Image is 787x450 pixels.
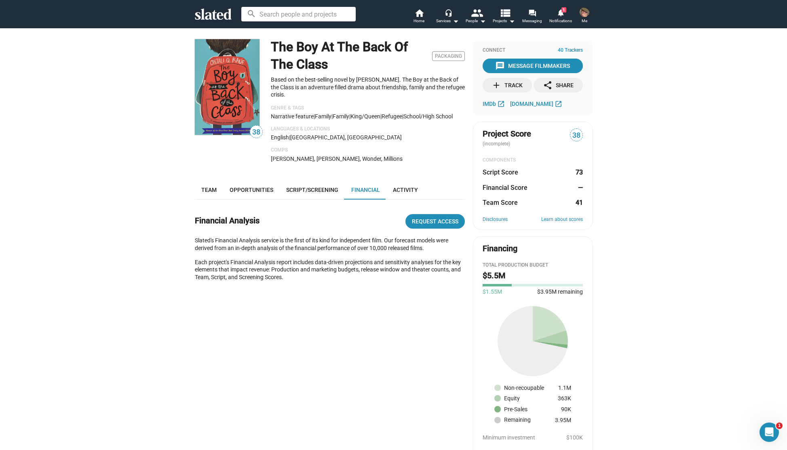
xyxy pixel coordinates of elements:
[351,187,380,193] span: Financial
[493,16,515,26] span: Projects
[331,113,333,120] span: |
[483,262,583,269] div: Total Production budget
[510,99,564,109] a: [DOMAIN_NAME]
[504,406,532,413] span: Pre-Sales
[223,180,280,200] a: Opportunities
[315,113,331,120] span: Family
[543,78,574,93] div: Share
[492,80,501,90] mat-icon: add
[558,395,571,402] span: 363K
[349,113,350,120] span: |
[386,180,424,200] a: Activity
[412,214,458,229] span: Request Access
[575,198,583,207] dd: 41
[483,47,583,54] div: Connect
[432,51,465,61] span: Packaging
[271,38,429,73] h1: The Boy At The Back Of The Class
[504,416,536,424] span: Remaining
[230,187,273,193] span: Opportunities
[451,16,460,26] mat-icon: arrow_drop_down
[518,8,546,26] a: Messaging
[393,187,418,193] span: Activity
[537,288,583,295] span: $3.95M remaining
[543,80,553,90] mat-icon: share
[497,100,505,107] mat-icon: open_in_new
[483,168,518,177] dt: Script Score
[271,155,465,163] p: [PERSON_NAME], [PERSON_NAME], Wonder, Millions
[405,8,433,26] a: Home
[575,183,583,192] dd: —
[760,423,779,442] iframe: Intercom live chat
[350,113,380,120] span: king/queen
[201,187,217,193] span: Team
[333,113,349,120] span: family
[466,16,486,26] div: People
[271,147,465,154] p: Comps
[195,180,223,200] a: Team
[582,16,587,26] span: Me
[483,217,508,223] a: Disclosures
[483,101,496,107] span: IMDb
[445,9,452,16] mat-icon: headset_mic
[580,7,589,17] img: Tiffany Jelke
[271,76,465,99] p: Based on the best-selling novel by [PERSON_NAME]. The Boy at the Back of the Class is an adventur...
[195,237,465,252] p: Slated's Financial Analysis service is the first of its kind for independent film. Our forecast m...
[380,113,382,120] span: |
[510,101,553,107] span: [DOMAIN_NAME]
[528,9,536,17] mat-icon: forum
[483,270,505,281] h2: $5.5M
[405,214,465,229] button: Request Access
[499,7,511,19] mat-icon: view_list
[555,100,562,107] mat-icon: open_in_new
[483,243,517,254] div: Financing
[558,385,571,391] span: 1.1M
[195,215,260,226] h2: Financial Analysis
[495,61,505,71] mat-icon: message
[534,78,583,93] button: Share
[504,384,549,392] span: Non-recoupable
[570,130,582,141] span: 38
[403,113,453,120] span: school/high school
[462,8,490,26] button: People
[507,16,517,26] mat-icon: arrow_drop_down
[271,126,465,132] p: Languages & Locations
[483,183,527,192] dt: Financial Score
[250,127,262,138] span: 38
[483,99,507,109] a: IMDb
[483,288,502,296] span: $1.55M
[436,16,459,26] div: Services
[414,16,424,26] span: Home
[561,7,566,13] span: 1
[504,395,525,402] span: Equity
[483,198,518,207] dt: Team Score
[557,8,564,16] mat-icon: notifications
[483,157,583,164] div: COMPONENTS
[314,113,315,120] span: |
[471,7,482,19] mat-icon: people
[541,217,583,223] a: Learn about scores
[575,6,594,27] button: Tiffany JelkeMe
[483,78,532,93] button: Track
[382,113,402,120] span: refugee
[414,8,424,18] mat-icon: home
[495,59,570,73] div: Message Filmmakers
[241,7,356,21] input: Search people and projects
[558,47,583,54] span: 40 Trackers
[195,259,465,281] p: Each project's Financial Analysis report includes data-driven projections and sensitivity analyse...
[483,434,535,441] span: Minimum investment
[271,105,465,111] p: Genre & Tags
[290,134,402,141] span: [GEOGRAPHIC_DATA], [GEOGRAPHIC_DATA]
[286,187,338,193] span: Script/Screening
[776,423,783,429] span: 1
[402,113,403,120] span: |
[575,168,583,177] dd: 73
[546,8,575,26] a: 1Notifications
[195,39,260,135] img: The Boy At The Back Of The Class
[345,180,386,200] a: Financial
[555,417,571,423] span: 3.95M
[522,16,542,26] span: Messaging
[483,59,583,73] button: Message Filmmakers
[549,16,572,26] span: Notifications
[483,434,583,441] div: $100K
